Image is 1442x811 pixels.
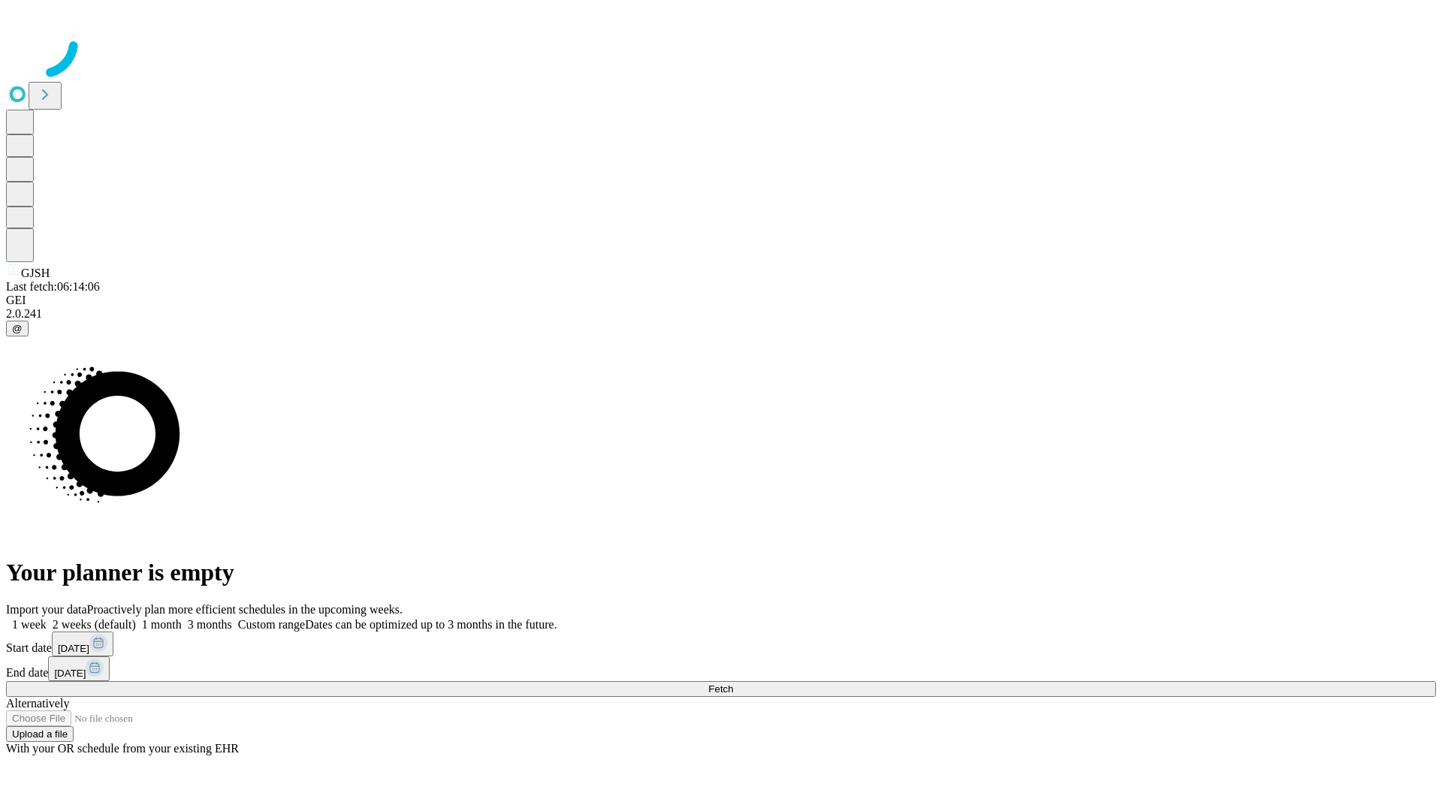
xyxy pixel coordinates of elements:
[21,267,50,279] span: GJSH
[6,294,1436,307] div: GEI
[87,603,403,616] span: Proactively plan more efficient schedules in the upcoming weeks.
[48,656,110,681] button: [DATE]
[6,321,29,336] button: @
[708,683,733,695] span: Fetch
[54,668,86,679] span: [DATE]
[58,643,89,654] span: [DATE]
[6,697,69,710] span: Alternatively
[6,307,1436,321] div: 2.0.241
[52,632,113,656] button: [DATE]
[6,632,1436,656] div: Start date
[142,618,182,631] span: 1 month
[238,618,305,631] span: Custom range
[6,726,74,742] button: Upload a file
[188,618,232,631] span: 3 months
[6,280,100,293] span: Last fetch: 06:14:06
[305,618,557,631] span: Dates can be optimized up to 3 months in the future.
[6,656,1436,681] div: End date
[6,681,1436,697] button: Fetch
[6,559,1436,586] h1: Your planner is empty
[53,618,136,631] span: 2 weeks (default)
[12,618,47,631] span: 1 week
[6,742,239,755] span: With your OR schedule from your existing EHR
[6,603,87,616] span: Import your data
[12,323,23,334] span: @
